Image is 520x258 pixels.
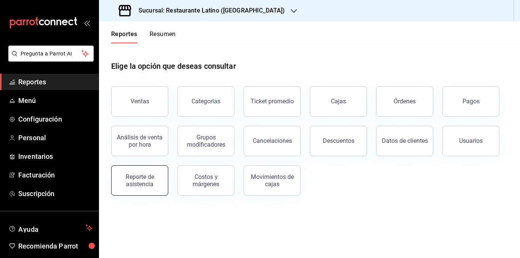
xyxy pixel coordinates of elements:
[331,98,346,105] div: Cajas
[18,114,93,124] span: Configuración
[459,137,483,144] div: Usuarios
[111,30,176,43] div: navigation tabs
[150,30,176,43] button: Resumen
[18,77,93,87] span: Reportes
[111,60,236,72] h1: Elige la opción que deseas consultar
[244,86,301,117] button: Ticket promedio
[18,241,93,251] span: Recomienda Parrot
[18,223,83,233] span: Ayuda
[249,173,296,188] div: Movimientos de cajas
[376,86,433,117] button: Órdenes
[394,98,416,105] div: Órdenes
[18,170,93,180] span: Facturación
[244,165,301,196] button: Movimientos de cajas
[18,151,93,161] span: Inventarios
[116,173,163,188] div: Reporte de asistencia
[323,137,354,144] div: Descuentos
[463,98,480,105] div: Pagos
[8,46,94,62] button: Pregunta a Parrot AI
[111,86,168,117] button: Ventas
[250,98,294,105] div: Ticket promedio
[191,98,220,105] div: Categorías
[5,55,94,63] a: Pregunta a Parrot AI
[177,86,234,117] button: Categorías
[131,98,149,105] div: Ventas
[310,126,367,156] button: Descuentos
[18,95,93,106] span: Menú
[442,86,499,117] button: Pagos
[244,126,301,156] button: Cancelaciones
[376,126,433,156] button: Datos de clientes
[442,126,499,156] button: Usuarios
[182,134,230,148] div: Grupos modificadores
[382,137,428,144] div: Datos de clientes
[111,165,168,196] button: Reporte de asistencia
[18,133,93,143] span: Personal
[21,50,82,58] span: Pregunta a Parrot AI
[18,188,93,199] span: Suscripción
[116,134,163,148] div: Análisis de venta por hora
[182,173,230,188] div: Costos y márgenes
[253,137,292,144] div: Cancelaciones
[111,126,168,156] button: Análisis de venta por hora
[132,6,285,15] h3: Sucursal: Restaurante Latino ([GEOGRAPHIC_DATA])
[111,30,137,43] button: Reportes
[84,20,90,26] button: open_drawer_menu
[177,165,234,196] button: Costos y márgenes
[177,126,234,156] button: Grupos modificadores
[310,86,367,117] button: Cajas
